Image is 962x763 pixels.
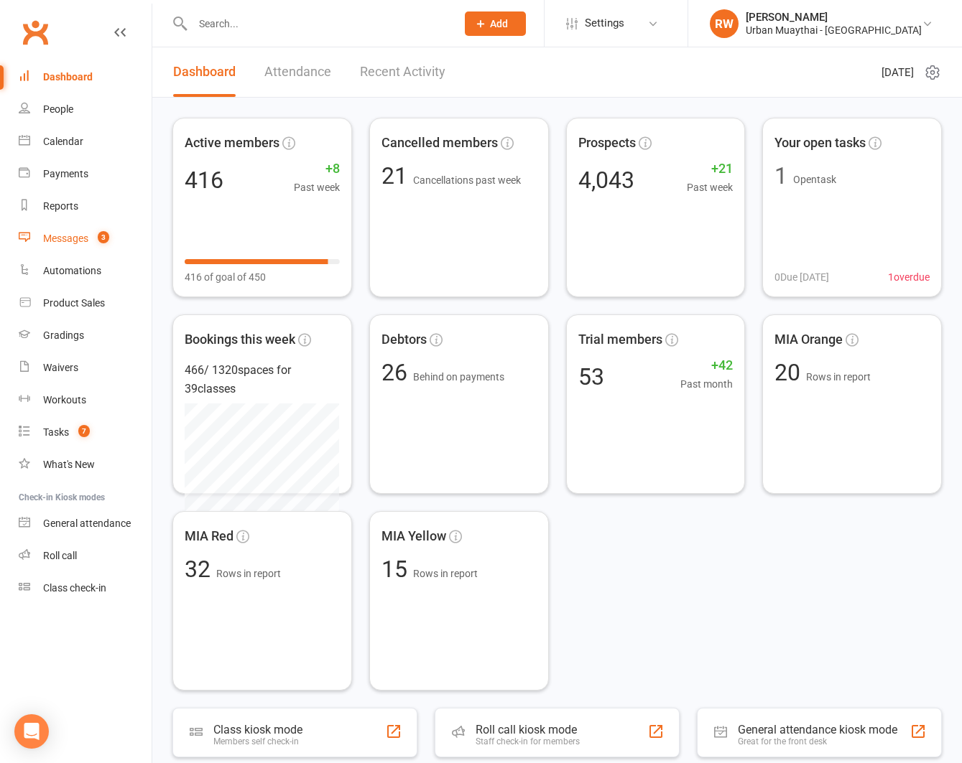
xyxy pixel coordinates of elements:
[264,47,331,97] a: Attendance
[381,162,413,189] span: 21
[738,736,897,746] div: Great for the front desk
[98,231,109,243] span: 3
[413,371,504,383] span: Behind on payments
[43,265,101,276] div: Automations
[19,540,152,572] a: Roll call
[185,556,216,583] span: 32
[19,352,152,384] a: Waivers
[43,582,106,594] div: Class check-in
[882,64,914,81] span: [DATE]
[19,449,152,481] a: What's New
[213,723,302,736] div: Class kiosk mode
[294,179,340,195] span: Past week
[19,507,152,540] a: General attendance kiosk mode
[585,7,624,39] span: Settings
[793,174,836,185] span: Open task
[774,164,787,187] div: 1
[43,426,69,438] div: Tasks
[774,329,843,350] span: MIA Orange
[381,329,427,350] span: Debtors
[710,9,739,38] div: RW
[185,133,279,154] span: Active members
[578,365,604,388] div: 53
[746,24,922,37] div: Urban Muaythai - [GEOGRAPHIC_DATA]
[413,174,521,186] span: Cancellations past week
[185,329,295,350] span: Bookings this week
[806,371,871,383] span: Rows in report
[43,136,83,147] div: Calendar
[19,93,152,126] a: People
[774,269,829,285] span: 0 Due [DATE]
[43,362,78,373] div: Waivers
[774,133,866,154] span: Your open tasks
[381,526,446,547] span: MIA Yellow
[213,736,302,746] div: Members self check-in
[413,568,478,579] span: Rows in report
[43,518,131,529] div: General attendance
[19,255,152,287] a: Automations
[19,223,152,255] a: Messages 3
[490,18,508,29] span: Add
[43,550,77,561] div: Roll call
[680,355,733,376] span: +42
[17,14,53,50] a: Clubworx
[381,556,413,583] span: 15
[687,159,733,179] span: +21
[738,723,897,736] div: General attendance kiosk mode
[381,359,413,386] span: 26
[465,11,526,36] button: Add
[294,159,340,179] span: +8
[43,200,78,212] div: Reports
[188,14,446,34] input: Search...
[19,287,152,319] a: Product Sales
[185,361,340,398] div: 466 / 1320 spaces for 39 classes
[680,376,733,392] span: Past month
[19,416,152,449] a: Tasks 7
[216,568,281,579] span: Rows in report
[173,47,236,97] a: Dashboard
[14,714,49,749] div: Open Intercom Messenger
[19,572,152,604] a: Class kiosk mode
[476,736,580,746] div: Staff check-in for members
[578,133,636,154] span: Prospects
[774,359,806,386] span: 20
[43,394,86,406] div: Workouts
[19,319,152,352] a: Gradings
[43,233,88,244] div: Messages
[578,169,634,192] div: 4,043
[43,71,93,83] div: Dashboard
[19,384,152,416] a: Workouts
[19,158,152,190] a: Payments
[381,133,498,154] span: Cancelled members
[19,190,152,223] a: Reports
[888,269,930,285] span: 1 overdue
[43,297,105,309] div: Product Sales
[360,47,445,97] a: Recent Activity
[43,329,84,341] div: Gradings
[19,126,152,158] a: Calendar
[476,723,580,736] div: Roll call kiosk mode
[746,11,922,24] div: [PERSON_NAME]
[43,459,95,470] div: What's New
[43,103,73,115] div: People
[578,329,662,350] span: Trial members
[43,168,88,179] div: Payments
[19,61,152,93] a: Dashboard
[78,425,90,437] span: 7
[687,179,733,195] span: Past week
[185,526,233,547] span: MIA Red
[185,169,223,192] div: 416
[185,269,266,285] span: 416 of goal of 450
